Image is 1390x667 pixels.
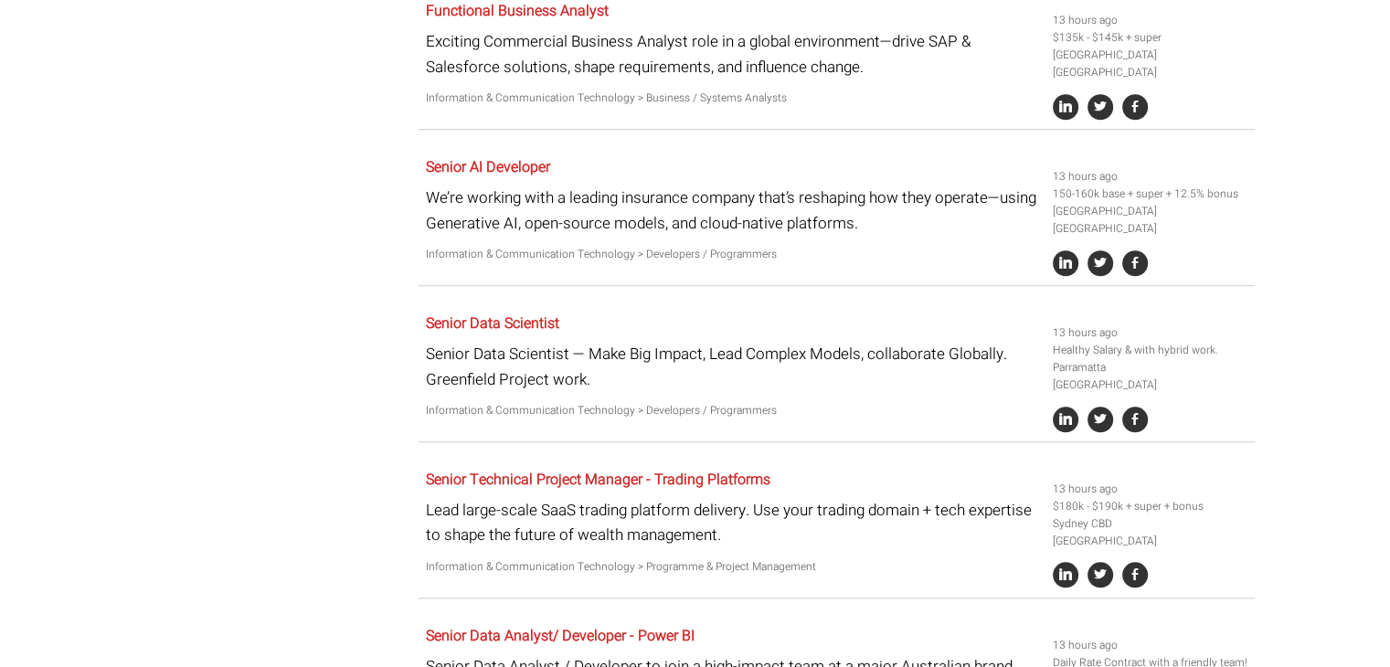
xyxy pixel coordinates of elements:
p: Information & Communication Technology > Developers / Programmers [426,402,1039,419]
a: Senior Technical Project Manager - Trading Platforms [426,469,770,491]
li: [GEOGRAPHIC_DATA] [GEOGRAPHIC_DATA] [1053,203,1248,238]
li: 13 hours ago [1053,481,1248,498]
a: Senior Data Scientist [426,312,559,334]
p: We’re working with a leading insurance company that’s reshaping how they operate—using Generative... [426,185,1039,235]
li: 150-160k base + super + 12.5% bonus [1053,185,1248,203]
li: 13 hours ago [1053,324,1248,342]
p: Information & Communication Technology > Business / Systems Analysts [426,90,1039,107]
li: 13 hours ago [1053,637,1248,654]
p: Senior Data Scientist — Make Big Impact, Lead Complex Models, collaborate Globally. Greenfield Pr... [426,342,1039,391]
li: [GEOGRAPHIC_DATA] [GEOGRAPHIC_DATA] [1053,47,1248,81]
a: Senior Data Analyst/ Developer - Power BI [426,625,695,647]
p: Exciting Commercial Business Analyst role in a global environment—drive SAP & Salesforce solution... [426,29,1039,79]
li: 13 hours ago [1053,168,1248,185]
li: $135k - $145k + super [1053,29,1248,47]
li: Sydney CBD [GEOGRAPHIC_DATA] [1053,515,1248,550]
a: Senior AI Developer [426,156,550,178]
p: Lead large-scale SaaS trading platform delivery. Use your trading domain + tech expertise to shap... [426,498,1039,547]
li: 13 hours ago [1053,12,1248,29]
p: Information & Communication Technology > Programme & Project Management [426,558,1039,576]
p: Information & Communication Technology > Developers / Programmers [426,246,1039,263]
li: Healthy Salary & with hybrid work. [1053,342,1248,359]
li: $180k - $190k + super + bonus [1053,498,1248,515]
li: Parramatta [GEOGRAPHIC_DATA] [1053,359,1248,394]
